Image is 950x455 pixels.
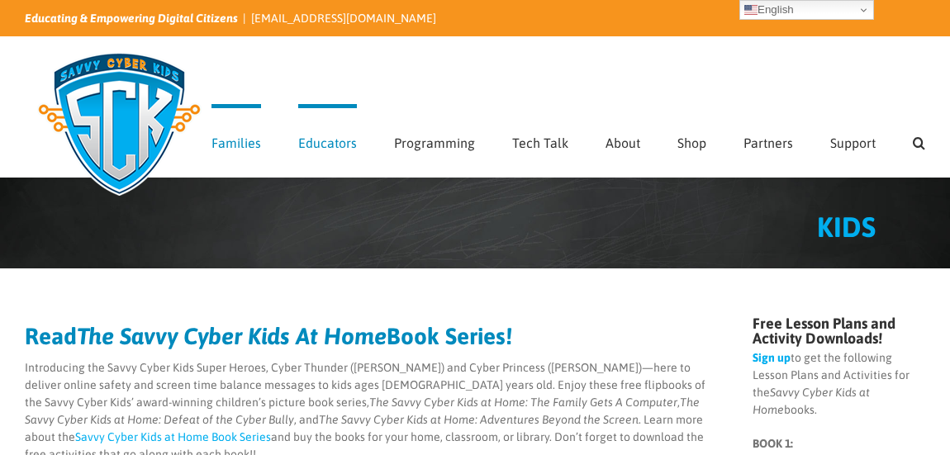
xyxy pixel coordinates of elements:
span: Support [830,136,876,149]
img: Savvy Cyber Kids Logo [25,41,214,206]
span: KIDS [817,211,876,243]
span: About [606,136,640,149]
img: en [744,3,758,17]
a: Programming [394,104,475,177]
nav: Main Menu [211,104,925,177]
span: Families [211,136,261,149]
span: Partners [743,136,793,149]
a: Sign up [753,351,791,364]
span: Programming [394,136,475,149]
em: The Savvy Cyber Kids at Home: Defeat of the Cyber Bully [25,396,700,426]
a: Tech Talk [512,104,568,177]
em: The Savvy Cyber Kids at Home: The Family Gets A Computer [369,396,677,409]
p: to get the following Lesson Plans and Activities for the books. [753,349,925,419]
a: Shop [677,104,706,177]
em: Savvy Cyber Kids at Home [753,386,870,416]
i: Educating & Empowering Digital Citizens [25,12,238,25]
a: Support [830,104,876,177]
a: About [606,104,640,177]
span: Tech Talk [512,136,568,149]
a: Savvy Cyber Kids at Home Book Series [75,430,271,443]
em: The Savvy Cyber Kids At Home [77,323,387,349]
a: Search [913,104,925,177]
span: Educators [298,136,357,149]
a: [EMAIL_ADDRESS][DOMAIN_NAME] [251,12,436,25]
em: The Savvy Cyber Kids at Home: Adventures Beyond the Screen [319,413,639,426]
h2: Read Book Series! [25,325,716,348]
span: Shop [677,136,706,149]
a: Educators [298,104,357,177]
h4: Free Lesson Plans and Activity Downloads! [753,316,925,346]
a: Partners [743,104,793,177]
a: Families [211,104,261,177]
